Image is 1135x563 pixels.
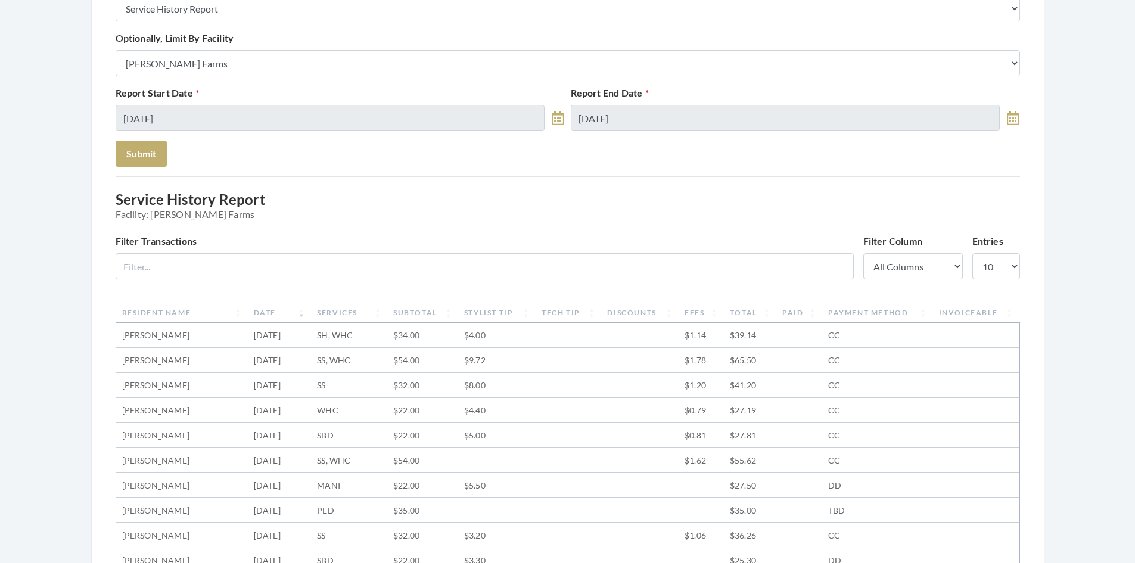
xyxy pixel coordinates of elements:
td: $27.19 [724,398,776,423]
td: [PERSON_NAME] [116,348,248,373]
td: [DATE] [248,523,312,548]
td: $36.26 [724,523,776,548]
td: [DATE] [248,373,312,398]
td: [DATE] [248,348,312,373]
td: CC [822,523,933,548]
td: [DATE] [248,323,312,348]
td: $1.62 [679,448,724,473]
td: SS [311,373,387,398]
td: [DATE] [248,423,312,448]
td: CC [822,323,933,348]
td: $27.81 [724,423,776,448]
td: [PERSON_NAME] [116,323,248,348]
td: $65.50 [724,348,776,373]
input: Select Date [116,105,545,131]
th: Stylist Tip: activate to sort column ascending [458,303,536,323]
th: Paid: activate to sort column ascending [776,303,822,323]
td: [DATE] [248,398,312,423]
td: $27.50 [724,473,776,498]
td: $54.00 [387,348,458,373]
td: $39.14 [724,323,776,348]
h3: Service History Report [116,191,1020,220]
th: Tech Tip: activate to sort column ascending [536,303,601,323]
th: Date: activate to sort column ascending [248,303,312,323]
td: $32.00 [387,523,458,548]
button: Submit [116,141,167,167]
td: [DATE] [248,498,312,523]
th: Fees: activate to sort column ascending [679,303,724,323]
th: Resident Name: activate to sort column ascending [116,303,248,323]
td: $1.78 [679,348,724,373]
td: [PERSON_NAME] [116,398,248,423]
td: $0.81 [679,423,724,448]
td: DD [822,473,933,498]
td: $0.79 [679,398,724,423]
td: $4.40 [458,398,536,423]
td: $4.00 [458,323,536,348]
input: Select Date [571,105,1000,131]
td: $1.06 [679,523,724,548]
td: SS, WHC [311,348,387,373]
label: Filter Column [863,234,923,248]
td: [PERSON_NAME] [116,473,248,498]
label: Report End Date [571,86,649,100]
td: CC [822,373,933,398]
td: CC [822,398,933,423]
td: $54.00 [387,448,458,473]
td: $9.72 [458,348,536,373]
td: CC [822,423,933,448]
label: Entries [972,234,1003,248]
td: [DATE] [248,473,312,498]
label: Filter Transactions [116,234,197,248]
td: $3.20 [458,523,536,548]
td: $1.20 [679,373,724,398]
input: Filter... [116,253,854,279]
td: [PERSON_NAME] [116,498,248,523]
td: SS [311,523,387,548]
td: CC [822,348,933,373]
td: CC [822,448,933,473]
td: MANI [311,473,387,498]
td: $8.00 [458,373,536,398]
td: $55.62 [724,448,776,473]
td: $35.00 [724,498,776,523]
td: [PERSON_NAME] [116,423,248,448]
td: $35.00 [387,498,458,523]
td: $22.00 [387,398,458,423]
td: $32.00 [387,373,458,398]
th: Discounts: activate to sort column ascending [601,303,679,323]
td: $1.14 [679,323,724,348]
td: SS, WHC [311,448,387,473]
td: $22.00 [387,473,458,498]
td: PED [311,498,387,523]
td: [PERSON_NAME] [116,373,248,398]
label: Report Start Date [116,86,200,100]
td: $5.50 [458,473,536,498]
td: SH, WHC [311,323,387,348]
th: Subtotal: activate to sort column ascending [387,303,458,323]
td: WHC [311,398,387,423]
label: Optionally, Limit By Facility [116,31,234,45]
th: Total: activate to sort column ascending [724,303,776,323]
th: Services: activate to sort column ascending [311,303,387,323]
th: Payment Method: activate to sort column ascending [822,303,933,323]
td: [PERSON_NAME] [116,448,248,473]
a: toggle [552,105,564,131]
td: [PERSON_NAME] [116,523,248,548]
td: [DATE] [248,448,312,473]
td: $22.00 [387,423,458,448]
td: $5.00 [458,423,536,448]
td: $41.20 [724,373,776,398]
td: $34.00 [387,323,458,348]
a: toggle [1007,105,1019,131]
td: SBD [311,423,387,448]
th: Invoiceable: activate to sort column ascending [933,303,1019,323]
td: TBD [822,498,933,523]
span: Facility: [PERSON_NAME] Farms [116,209,1020,220]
